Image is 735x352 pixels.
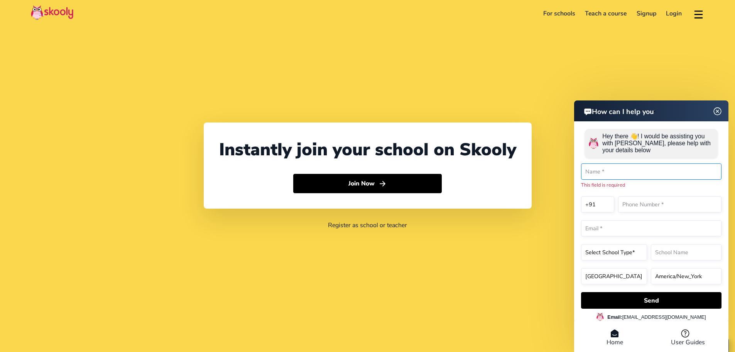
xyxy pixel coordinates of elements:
img: Skooly [31,5,73,20]
a: Signup [632,7,661,20]
a: Teach a course [580,7,632,20]
ion-icon: arrow forward outline [378,180,387,188]
a: Register as school or teacher [328,221,407,230]
a: For schools [538,7,580,20]
div: Instantly join your school on Skooly [219,138,516,162]
a: Login [661,7,687,20]
button: menu outline [693,7,704,20]
button: Join Nowarrow forward outline [293,174,442,193]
